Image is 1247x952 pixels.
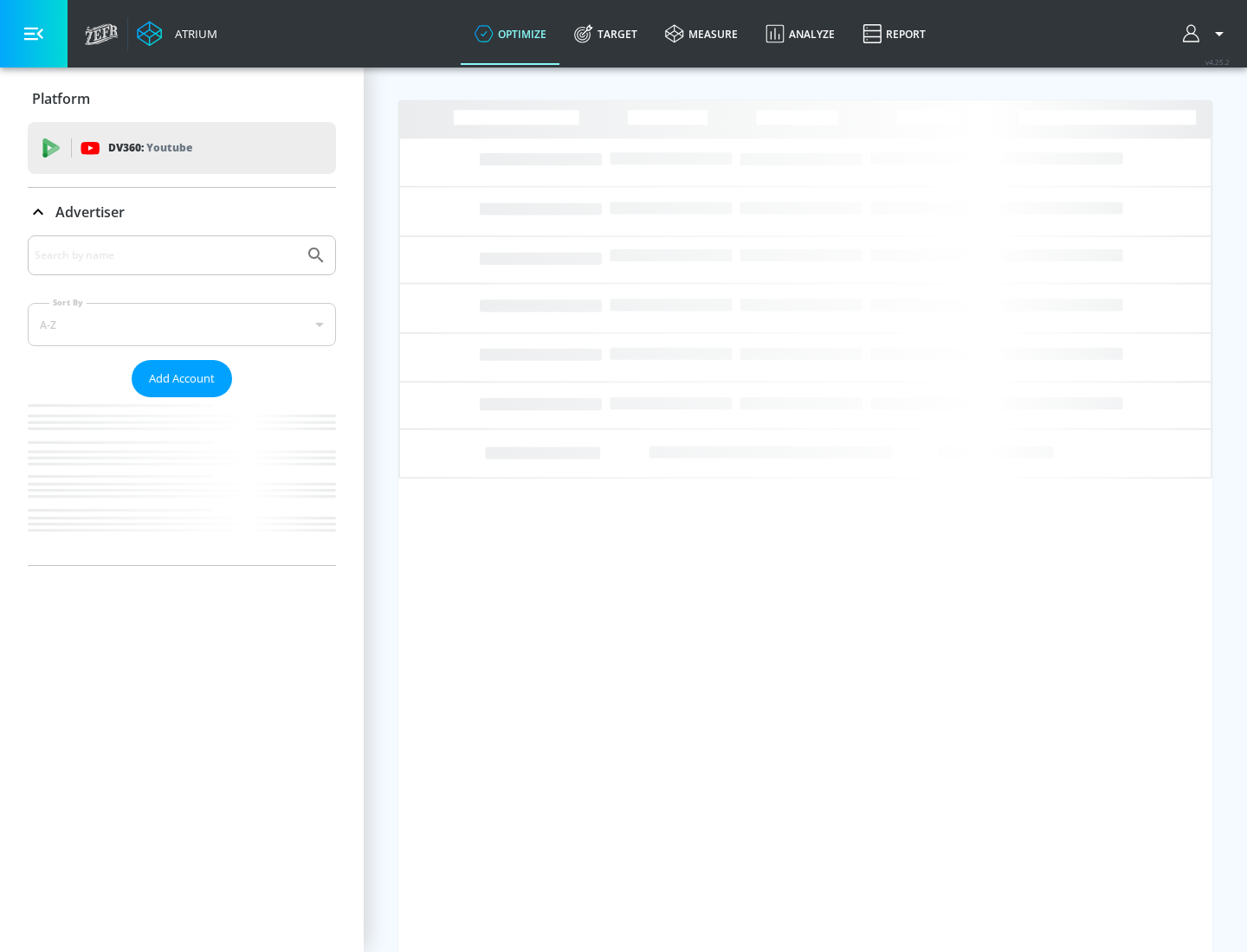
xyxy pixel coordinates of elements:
p: DV360: [108,138,192,158]
span: Add Account [149,369,215,389]
div: Atrium [168,26,217,42]
a: measure [651,3,752,65]
nav: list of Advertiser [28,397,336,565]
input: Search by name [35,244,297,267]
span: v 4.25.2 [1205,57,1230,67]
p: Platform [32,89,90,108]
label: Sort By [49,297,87,308]
div: DV360: Youtube [28,122,336,174]
a: optimize [461,3,560,65]
button: Add Account [132,360,232,397]
div: A-Z [28,303,336,346]
div: Advertiser [28,235,336,565]
a: Report [849,3,940,65]
a: Analyze [752,3,849,65]
div: Platform [28,74,336,123]
a: Target [560,3,651,65]
p: Youtube [146,138,192,157]
a: Atrium [137,21,217,47]
p: Advertiser [55,203,125,222]
div: Advertiser [28,188,336,236]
